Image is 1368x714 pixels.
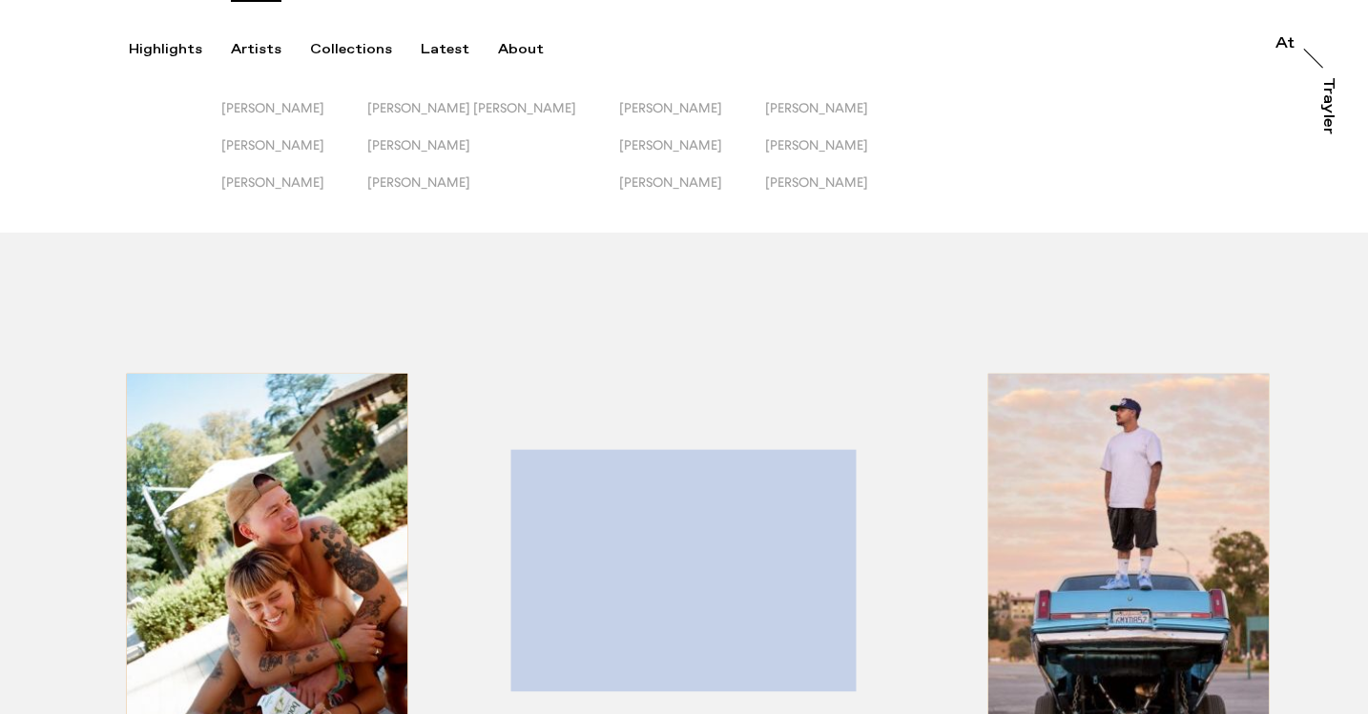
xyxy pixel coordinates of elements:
button: Latest [421,41,498,58]
div: Highlights [129,41,202,58]
div: About [498,41,544,58]
span: [PERSON_NAME] [PERSON_NAME] [367,100,576,115]
button: [PERSON_NAME] [619,137,765,174]
div: Latest [421,41,469,58]
button: [PERSON_NAME] [367,174,619,212]
span: [PERSON_NAME] [765,100,868,115]
span: [PERSON_NAME] [619,137,722,153]
span: [PERSON_NAME] [619,100,722,115]
button: About [498,41,572,58]
button: [PERSON_NAME] [765,174,911,212]
span: [PERSON_NAME] [221,137,324,153]
div: Trayler [1320,77,1336,134]
button: Collections [310,41,421,58]
span: [PERSON_NAME] [619,174,722,190]
span: [PERSON_NAME] [221,100,324,115]
a: Trayler [1316,77,1336,155]
span: [PERSON_NAME] [765,137,868,153]
button: [PERSON_NAME] [221,137,367,174]
div: Artists [231,41,281,58]
button: [PERSON_NAME] [367,137,619,174]
span: [PERSON_NAME] [221,174,324,190]
button: [PERSON_NAME] [221,174,367,212]
span: [PERSON_NAME] [765,174,868,190]
a: At [1275,36,1295,55]
button: [PERSON_NAME] [221,100,367,137]
div: Collections [310,41,392,58]
span: [PERSON_NAME] [367,174,470,190]
button: [PERSON_NAME] [765,137,911,174]
button: [PERSON_NAME] [765,100,911,137]
button: Highlights [129,41,231,58]
span: [PERSON_NAME] [367,137,470,153]
button: Artists [231,41,310,58]
button: [PERSON_NAME] [619,100,765,137]
button: [PERSON_NAME] [619,174,765,212]
button: [PERSON_NAME] [PERSON_NAME] [367,100,619,137]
